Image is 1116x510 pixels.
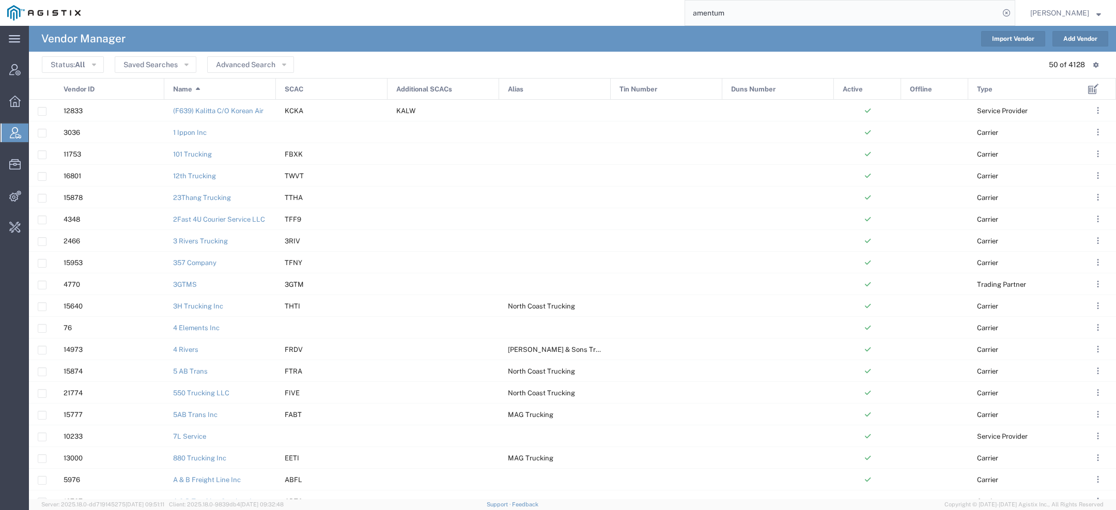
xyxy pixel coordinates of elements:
[126,501,164,507] span: [DATE] 09:51:11
[64,194,83,202] span: 15878
[1091,125,1105,140] button: ...
[1097,213,1099,225] span: . . .
[508,79,523,100] span: Alias
[1091,364,1105,378] button: ...
[173,237,228,245] a: 3 Rivers Trucking
[1097,473,1099,486] span: . . .
[1052,31,1108,47] button: Add Vendor
[1091,342,1105,357] button: ...
[285,302,300,310] span: THTI
[173,498,259,505] a: A & B Trucking Services Inc
[1097,300,1099,312] span: . . .
[508,454,553,462] span: MAG Trucking
[1091,190,1105,205] button: ...
[1097,408,1099,421] span: . . .
[1097,430,1099,442] span: . . .
[1097,343,1099,356] span: . . .
[285,79,303,100] span: SCAC
[173,411,218,419] a: 5AB Trans Inc
[1091,451,1105,465] button: ...
[173,367,208,375] a: 5 AB Trans
[173,324,220,332] a: 4 Elements Inc
[64,389,83,397] span: 21774
[285,194,303,202] span: TTHA
[1097,452,1099,464] span: . . .
[977,194,998,202] span: Carrier
[173,259,216,267] a: 357 Company
[285,237,300,245] span: 3RIV
[64,454,83,462] span: 13000
[977,172,998,180] span: Carrier
[977,129,998,136] span: Carrier
[285,498,303,505] span: ABTC
[1091,234,1105,248] button: ...
[977,324,998,332] span: Carrier
[977,107,1028,115] span: Service Provider
[64,476,80,484] span: 5976
[843,79,863,100] span: Active
[173,194,231,202] a: 23Thang Trucking
[1030,7,1089,19] span: Kaitlyn Hostetler
[285,367,302,375] span: FTRA
[173,476,241,484] a: A & B Freight Line Inc
[977,367,998,375] span: Carrier
[173,129,207,136] a: 1 Ippon Inc
[285,411,302,419] span: FABT
[1097,387,1099,399] span: . . .
[508,346,617,353] span: Bowman & Sons Trucking
[64,215,80,223] span: 4348
[64,346,83,353] span: 14973
[64,324,72,332] span: 76
[981,31,1045,47] button: Import Vendor
[508,367,575,375] span: North Coast Trucking
[64,302,83,310] span: 15640
[285,389,300,397] span: FIVE
[1091,472,1105,487] button: ...
[169,501,284,507] span: Client: 2025.18.0-9839db4
[977,476,998,484] span: Carrier
[173,389,229,397] a: 550 Trucking LLC
[1097,278,1099,290] span: . . .
[944,500,1104,509] span: Copyright © [DATE]-[DATE] Agistix Inc., All Rights Reserved
[1030,7,1102,19] button: [PERSON_NAME]
[977,432,1028,440] span: Service Provider
[173,172,216,180] a: 12th Trucking
[977,259,998,267] span: Carrier
[75,60,85,69] span: All
[487,501,513,507] a: Support
[173,454,226,462] a: 880 Trucking Inc
[977,454,998,462] span: Carrier
[285,259,302,267] span: TFNY
[1091,103,1105,118] button: ...
[977,411,998,419] span: Carrier
[977,79,993,100] span: Type
[685,1,999,25] input: Search for shipment number, reference number
[512,501,538,507] a: Feedback
[1091,385,1105,400] button: ...
[64,411,83,419] span: 15777
[1097,104,1099,117] span: . . .
[508,411,553,419] span: MAG Trucking
[1091,320,1105,335] button: ...
[977,389,998,397] span: Carrier
[1091,429,1105,443] button: ...
[207,56,294,73] button: Advanced Search
[977,150,998,158] span: Carrier
[64,172,81,180] span: 16801
[64,79,95,100] span: Vendor ID
[396,107,415,115] span: KALW
[173,215,265,223] a: 2Fast 4U Courier Service LLC
[1091,168,1105,183] button: ...
[977,215,998,223] span: Carrier
[396,79,452,100] span: Additional SCACs
[173,432,206,440] a: 7L Service
[1091,494,1105,508] button: ...
[1097,495,1099,507] span: . . .
[1097,126,1099,138] span: . . .
[1091,277,1105,291] button: ...
[64,281,80,288] span: 4770
[115,56,196,73] button: Saved Searches
[64,498,83,505] span: 16727
[977,346,998,353] span: Carrier
[64,432,83,440] span: 10233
